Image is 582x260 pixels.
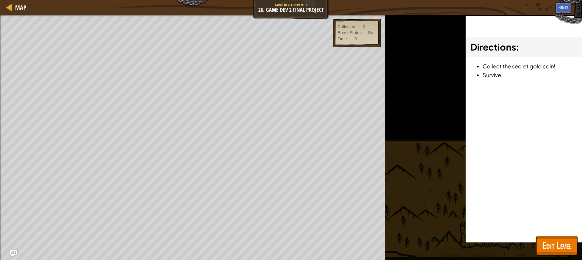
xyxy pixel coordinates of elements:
[338,24,355,30] div: Collected
[363,24,365,30] div: 0
[15,3,26,12] span: Map
[338,30,362,36] div: Boost Status
[558,5,568,10] span: Hints
[354,36,357,42] div: 3
[542,239,571,252] span: Edit Level
[10,250,17,257] button: Ask AI
[368,30,373,36] div: No
[12,3,26,12] a: Map
[536,236,577,255] button: Edit Level
[470,41,516,53] span: Directions
[470,40,577,54] h3: :
[483,71,577,79] li: Survive.
[483,62,577,71] li: Collect the secret gold coin!
[338,36,347,42] div: Time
